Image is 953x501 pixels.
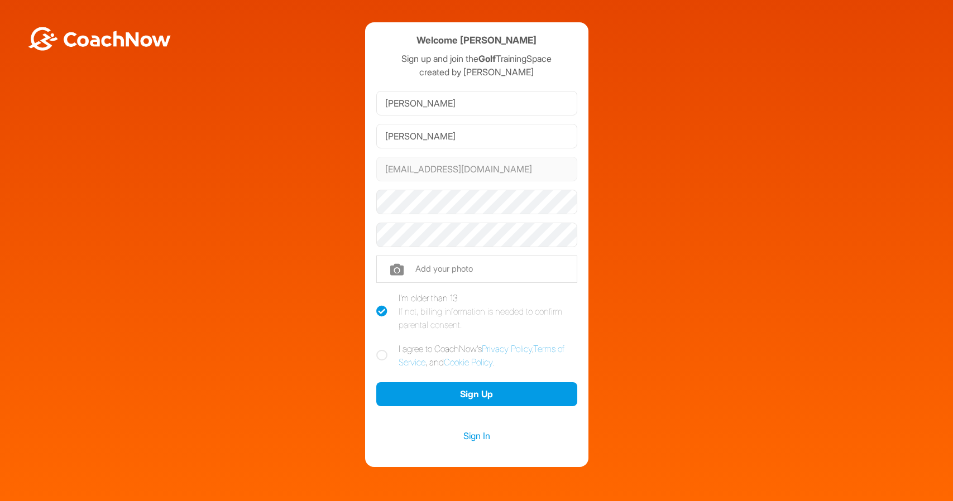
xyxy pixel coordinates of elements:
[416,33,537,47] h4: Welcome [PERSON_NAME]
[376,342,577,369] label: I agree to CoachNow's , , and .
[27,27,172,51] img: BwLJSsUCoWCh5upNqxVrqldRgqLPVwmV24tXu5FoVAoFEpwwqQ3VIfuoInZCoVCoTD4vwADAC3ZFMkVEQFDAAAAAElFTkSuQmCC
[444,357,492,368] a: Cookie Policy
[399,305,577,331] div: If not, billing information is needed to confirm parental consent.
[478,53,496,64] strong: Golf
[376,382,577,406] button: Sign Up
[376,157,577,181] input: Email
[376,52,577,65] p: Sign up and join the TrainingSpace
[376,65,577,79] p: created by [PERSON_NAME]
[376,124,577,148] input: Last Name
[399,343,564,368] a: Terms of Service
[482,343,532,354] a: Privacy Policy
[376,91,577,115] input: First Name
[376,428,577,443] a: Sign In
[399,291,577,331] div: I'm older than 13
